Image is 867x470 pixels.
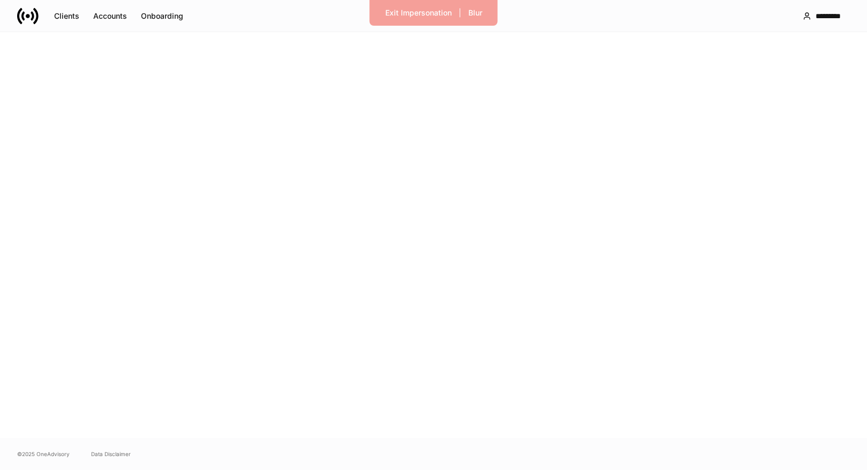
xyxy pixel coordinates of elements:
[86,7,134,25] button: Accounts
[134,7,190,25] button: Onboarding
[461,4,489,21] button: Blur
[54,11,79,21] div: Clients
[47,7,86,25] button: Clients
[385,7,452,18] div: Exit Impersonation
[17,450,70,458] span: © 2025 OneAdvisory
[91,450,131,458] a: Data Disclaimer
[468,7,482,18] div: Blur
[93,11,127,21] div: Accounts
[378,4,459,21] button: Exit Impersonation
[141,11,183,21] div: Onboarding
